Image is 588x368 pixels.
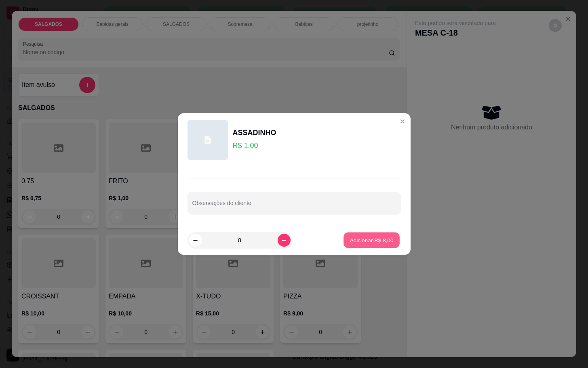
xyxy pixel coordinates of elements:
button: Close [396,115,409,128]
div: ASSADINHO [233,127,276,138]
p: R$ 1,00 [233,140,276,151]
button: Adicionar R$ 8,00 [344,233,400,248]
button: increase-product-quantity [278,234,291,247]
button: decrease-product-quantity [189,234,202,247]
input: Observações do cliente [192,202,396,210]
p: Adicionar R$ 8,00 [350,236,394,244]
